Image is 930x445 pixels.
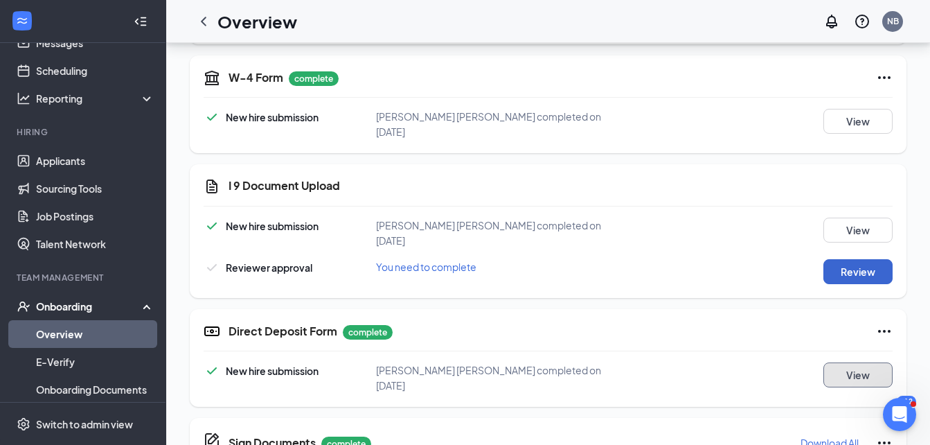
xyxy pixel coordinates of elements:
[217,10,297,33] h1: Overview
[204,109,220,125] svg: Checkmark
[376,110,601,138] span: [PERSON_NAME] [PERSON_NAME] completed on [DATE]
[229,178,340,193] h5: I 9 Document Upload
[229,324,337,339] h5: Direct Deposit Form
[854,13,870,30] svg: QuestionInfo
[887,15,899,27] div: NB
[17,417,30,431] svg: Settings
[823,363,893,387] button: View
[195,13,212,30] svg: ChevronLeft
[17,91,30,105] svg: Analysis
[204,69,220,86] svg: TaxGovernmentIcon
[204,259,220,276] svg: Checkmark
[897,396,916,408] div: 112
[376,261,476,273] span: You need to complete
[36,299,143,313] div: Onboarding
[204,323,220,340] svg: DirectDepositIcon
[15,14,29,28] svg: WorkstreamLogo
[36,417,133,431] div: Switch to admin view
[876,323,893,340] svg: Ellipses
[36,57,154,85] a: Scheduling
[36,202,154,230] a: Job Postings
[376,364,601,392] span: [PERSON_NAME] [PERSON_NAME] completed on [DATE]
[823,259,893,284] button: Review
[36,147,154,175] a: Applicants
[823,109,893,134] button: View
[229,70,283,85] h5: W-4 Form
[876,69,893,86] svg: Ellipses
[226,365,319,377] span: New hire submission
[204,218,220,234] svg: Checkmark
[343,325,393,340] p: complete
[36,91,155,105] div: Reporting
[204,178,220,195] svg: CustomFormIcon
[823,13,840,30] svg: Notifications
[204,363,220,379] svg: Checkmark
[823,218,893,243] button: View
[883,398,916,431] iframe: Intercom live chat
[36,230,154,258] a: Talent Network
[36,175,154,202] a: Sourcing Tools
[17,126,152,138] div: Hiring
[17,272,152,283] div: Team Management
[36,29,154,57] a: Messages
[226,261,312,274] span: Reviewer approval
[226,111,319,123] span: New hire submission
[289,71,339,86] p: complete
[36,376,154,403] a: Onboarding Documents
[36,348,154,376] a: E-Verify
[226,220,319,232] span: New hire submission
[36,320,154,348] a: Overview
[134,15,147,28] svg: Collapse
[17,299,30,313] svg: UserCheck
[376,219,601,247] span: [PERSON_NAME] [PERSON_NAME] completed on [DATE]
